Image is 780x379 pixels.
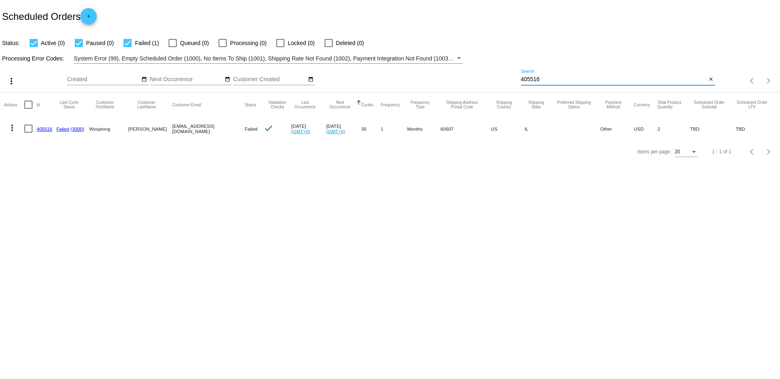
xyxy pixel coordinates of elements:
input: Search [521,76,707,83]
h2: Scheduled Orders [2,8,97,24]
mat-icon: date_range [141,76,147,83]
button: Change sorting for Subtotal [690,100,728,109]
mat-cell: Months [407,117,440,140]
mat-cell: [PERSON_NAME] [128,117,172,140]
mat-cell: USD [634,117,658,140]
span: Failed (1) [135,38,159,48]
button: Change sorting for PreferredShippingOption [555,100,593,109]
button: Next page [760,73,777,89]
span: Processing Error Codes: [2,55,64,62]
button: Previous page [744,73,760,89]
button: Clear [706,75,715,84]
button: Change sorting for CustomerEmail [172,102,201,107]
button: Previous page [744,144,760,160]
a: 405516 [37,126,52,131]
button: Next page [760,144,777,160]
span: Paused (0) [86,38,114,48]
input: Customer Created [233,76,306,83]
mat-header-cell: Actions [4,93,24,117]
button: Change sorting for PaymentMethod.Type [600,100,626,109]
button: Change sorting for CustomerFirstName [89,100,121,109]
span: Failed [245,126,258,131]
button: Change sorting for LastOccurrenceUtc [291,100,319,109]
mat-icon: close [708,76,714,83]
div: Items per page: [637,149,671,155]
button: Change sorting for Frequency [381,102,400,107]
button: Change sorting for FrequencyType [407,100,433,109]
a: (GMT+0) [326,129,345,134]
mat-cell: [EMAIL_ADDRESS][DOMAIN_NAME] [172,117,245,140]
a: Failed [56,126,69,131]
mat-icon: more_vert [7,123,17,133]
button: Change sorting for LifetimeValue [736,100,769,109]
mat-select: Items per page: [675,149,698,155]
mat-cell: IL [524,117,555,140]
button: Change sorting for CustomerLastName [128,100,165,109]
mat-cell: 60607 [440,117,491,140]
mat-cell: TBD [690,117,735,140]
mat-cell: Other [600,117,634,140]
input: Next Occurrence [150,76,223,83]
button: Change sorting for Status [245,102,256,107]
a: (GMT+0) [291,129,310,134]
mat-icon: date_range [225,76,230,83]
span: 20 [675,149,680,155]
mat-cell: 2 [658,117,690,140]
a: (3000) [71,126,84,131]
button: Change sorting for ShippingCountry [491,100,517,109]
button: Change sorting for ShippingState [524,100,548,109]
button: Change sorting for NextOccurrenceUtc [326,100,354,109]
mat-cell: [DATE] [291,117,326,140]
mat-select: Filter by Processing Error Codes [74,54,463,64]
span: Deleted (0) [336,38,364,48]
mat-header-cell: Total Product Quantity [658,93,690,117]
input: Created [67,76,140,83]
mat-cell: [DATE] [326,117,361,140]
div: 1 - 1 of 1 [712,149,731,155]
span: Status: [2,40,20,46]
mat-cell: 1 [381,117,407,140]
span: Processing (0) [230,38,266,48]
mat-cell: Woojeong [89,117,128,140]
mat-cell: US [491,117,524,140]
button: Change sorting for Cycles [361,102,373,107]
button: Change sorting for ShippingPostcode [440,100,483,109]
mat-icon: more_vert [6,76,16,86]
mat-icon: date_range [308,76,314,83]
span: Queued (0) [180,38,209,48]
mat-icon: check [264,123,273,133]
button: Change sorting for Id [37,102,40,107]
mat-cell: TBD [736,117,776,140]
mat-cell: 30 [361,117,381,140]
button: Change sorting for LastProcessingCycleId [56,100,82,109]
span: Locked (0) [288,38,314,48]
mat-icon: add [84,13,93,23]
button: Change sorting for CurrencyIso [634,102,650,107]
span: Active (0) [41,38,65,48]
mat-header-cell: Validation Checks [264,93,291,117]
